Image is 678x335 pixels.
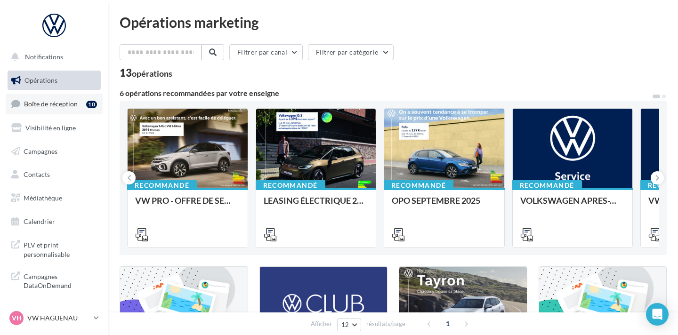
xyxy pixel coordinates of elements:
[308,44,394,60] button: Filtrer par catégorie
[6,47,99,67] button: Notifications
[6,71,103,90] a: Opérations
[120,68,172,78] div: 13
[6,142,103,161] a: Campagnes
[24,100,78,108] span: Boîte de réception
[24,76,57,84] span: Opérations
[392,196,497,215] div: OPO SEPTEMBRE 2025
[366,319,405,328] span: résultats/page
[24,194,62,202] span: Médiathèque
[311,319,332,328] span: Afficher
[229,44,303,60] button: Filtrer par canal
[6,118,103,138] a: Visibilité en ligne
[440,316,455,331] span: 1
[86,101,97,108] div: 10
[341,321,349,328] span: 12
[8,309,101,327] a: VH VW HAGUENAU
[646,303,669,326] div: Open Intercom Messenger
[120,89,652,97] div: 6 opérations recommandées par votre enseigne
[520,196,625,215] div: VOLKSWAGEN APRES-VENTE
[256,180,325,191] div: Recommandé
[6,235,103,263] a: PLV et print personnalisable
[24,239,97,259] span: PLV et print personnalisable
[12,313,22,323] span: VH
[24,147,57,155] span: Campagnes
[24,170,50,178] span: Contacts
[512,180,582,191] div: Recommandé
[264,196,369,215] div: LEASING ÉLECTRIQUE 2025
[384,180,453,191] div: Recommandé
[6,212,103,231] a: Calendrier
[25,53,63,61] span: Notifications
[24,270,97,290] span: Campagnes DataOnDemand
[6,94,103,114] a: Boîte de réception10
[6,165,103,184] a: Contacts
[120,15,667,29] div: Opérations marketing
[24,217,55,225] span: Calendrier
[337,318,361,331] button: 12
[6,266,103,294] a: Campagnes DataOnDemand
[6,188,103,208] a: Médiathèque
[25,124,76,132] span: Visibilité en ligne
[27,313,90,323] p: VW HAGUENAU
[132,69,172,78] div: opérations
[127,180,197,191] div: Recommandé
[135,196,240,215] div: VW PRO - OFFRE DE SEPTEMBRE 25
